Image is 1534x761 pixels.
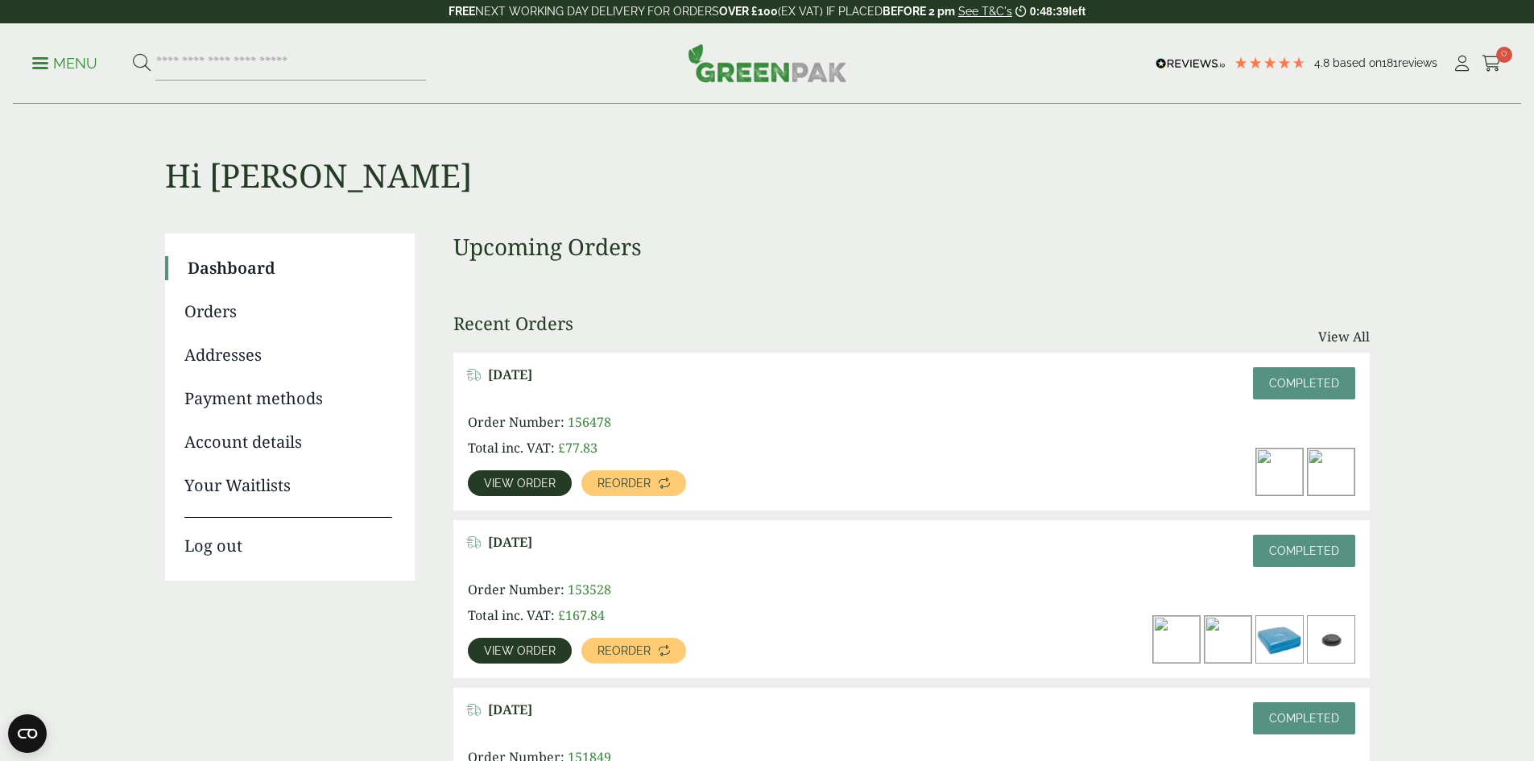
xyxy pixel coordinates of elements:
span: £ [558,439,565,457]
span: 0 [1496,47,1512,63]
span: Based on [1333,56,1382,69]
div: 4.78 Stars [1234,56,1306,70]
a: See T&C's [958,5,1012,18]
img: 5230009E-Keytone-Cloth-Blue-1-300x300.jpg [1256,616,1303,663]
span: left [1069,5,1085,18]
span: Reorder [597,478,651,489]
a: Addresses [184,343,392,367]
i: Cart [1482,56,1502,72]
img: 6oz-2-Scoop-Ice-Cream-Container-with-Ice-Cream-300x200.jpg [1153,616,1200,663]
span: Order Number: [468,413,564,431]
h3: Upcoming Orders [453,234,1370,261]
a: View order [468,638,572,664]
a: Menu [32,54,97,70]
span: Reorder [597,645,651,656]
img: 12-16oz-Black-Sip-Lid-300x200.jpg [1308,616,1354,663]
a: 0 [1482,52,1502,76]
span: 181 [1382,56,1398,69]
span: 156478 [568,413,611,431]
a: View All [1318,327,1370,346]
span: [DATE] [488,535,532,550]
span: £ [558,606,565,624]
h1: Hi [PERSON_NAME] [165,105,1370,195]
bdi: 167.84 [558,606,605,624]
span: View order [484,645,556,656]
a: View order [468,470,572,496]
span: Total inc. VAT: [468,606,555,624]
span: [DATE] [488,367,532,383]
span: Completed [1269,377,1339,390]
i: My Account [1452,56,1472,72]
img: 12oz-PET-Smoothie-Cup-with-Raspberry-Smoothie-no-lid-300x222.jpg [1256,449,1303,495]
span: 0:48:39 [1030,5,1069,18]
a: Orders [184,300,392,324]
a: Log out [184,517,392,558]
span: View order [484,478,556,489]
a: Payment methods [184,387,392,411]
strong: BEFORE 2 pm [883,5,955,18]
strong: FREE [449,5,475,18]
span: Total inc. VAT: [468,439,555,457]
span: Completed [1269,712,1339,725]
a: Reorder [581,638,686,664]
strong: OVER £100 [719,5,778,18]
a: Reorder [581,470,686,496]
a: Account details [184,430,392,454]
button: Open CMP widget [8,714,47,753]
img: REVIEWS.io [1156,58,1226,69]
span: 153528 [568,581,611,598]
span: Completed [1269,544,1339,557]
span: Order Number: [468,581,564,598]
span: [DATE] [488,702,532,718]
p: Menu [32,54,97,73]
span: reviews [1398,56,1437,69]
span: 4.8 [1314,56,1333,69]
h3: Recent Orders [453,312,573,333]
img: Dome-with-hold-lid-300x200.png [1205,616,1251,663]
img: Dome-with-hold-lid-300x200.png [1308,449,1354,495]
a: Dashboard [188,256,392,280]
img: GreenPak Supplies [688,43,847,82]
a: Your Waitlists [184,474,392,498]
bdi: 77.83 [558,439,597,457]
